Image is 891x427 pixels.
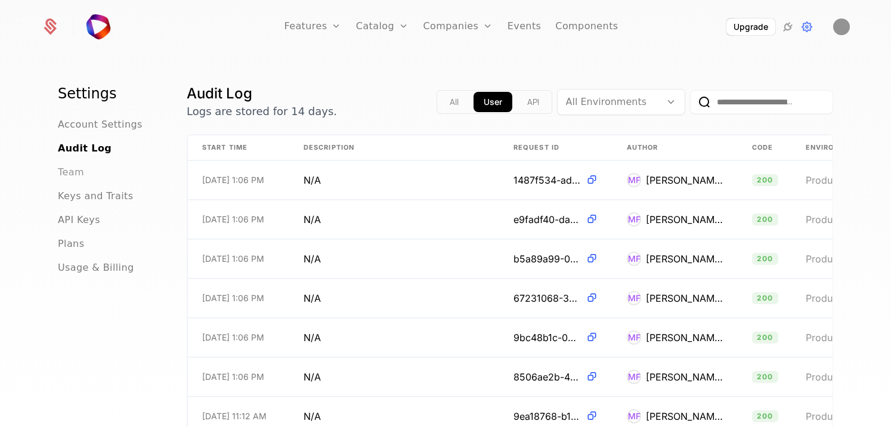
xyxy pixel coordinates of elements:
[646,212,723,227] div: [PERSON_NAME]
[513,370,581,384] span: 8506ae2b-4cde-4359-a3df-b3cf921ef675
[752,410,778,422] span: 200
[289,135,499,160] th: Description
[806,410,855,422] span: Production
[806,174,855,186] span: Production
[58,117,143,132] a: Account Settings
[752,332,778,344] span: 200
[646,330,723,345] div: [PERSON_NAME]
[304,173,321,187] span: N/A
[738,135,791,160] th: Code
[513,409,581,423] span: 9ea18768-b196-4d38-a1ec-5287ec780b62
[800,20,814,34] a: Settings
[304,252,321,266] span: N/A
[513,330,581,345] span: 9bc48b1c-06ec-4abf-8a0f-50498f52d7e3
[517,92,549,112] button: api
[726,18,775,35] button: Upgrade
[627,173,641,187] div: MF
[627,252,641,266] div: MF
[627,370,641,384] div: MF
[752,292,778,304] span: 200
[58,261,134,275] a: Usage & Billing
[304,212,321,227] span: N/A
[304,291,321,305] span: N/A
[646,173,723,187] div: [PERSON_NAME]
[627,409,641,423] div: MF
[806,213,855,225] span: Production
[188,135,289,160] th: Start Time
[806,332,855,344] span: Production
[187,103,337,120] p: Logs are stored for 14 days.
[202,253,264,265] span: [DATE] 1:06 PM
[58,84,158,275] nav: Main
[513,212,581,227] span: e9fadf40-da8b-408e-b16b-4db300cf7cfc
[304,370,321,384] span: N/A
[513,173,581,187] span: 1487f534-ad7e-427e-8bc2-69ac79b99cf9
[304,409,321,423] span: N/A
[58,84,158,103] h1: Settings
[612,135,738,160] th: Author
[440,92,469,112] button: all
[781,20,795,34] a: Integrations
[84,13,113,41] img: AlphaLoops, Inc.
[58,141,112,156] a: Audit Log
[187,84,337,103] h1: Audit Log
[752,371,778,383] span: 200
[513,252,581,266] span: b5a89a99-0e3e-4c4d-b706-32b5b5007fd8
[58,165,84,180] a: Team
[646,252,723,266] div: [PERSON_NAME]
[752,213,778,225] span: 200
[752,253,778,265] span: 200
[499,135,612,160] th: Request ID
[202,410,267,422] span: [DATE] 11:12 AM
[474,92,512,112] button: app
[752,174,778,186] span: 200
[58,213,100,227] a: API Keys
[627,212,641,227] div: MF
[806,253,855,265] span: Production
[833,18,850,35] button: Open user button
[58,189,133,203] a: Keys and Traits
[202,174,264,186] span: [DATE] 1:06 PM
[202,292,264,304] span: [DATE] 1:06 PM
[304,330,321,345] span: N/A
[646,291,723,305] div: [PERSON_NAME]
[202,371,264,383] span: [DATE] 1:06 PM
[833,18,850,35] img: Matt Fleming
[646,370,723,384] div: [PERSON_NAME]
[437,90,552,114] div: Text alignment
[58,237,84,251] a: Plans
[627,291,641,305] div: MF
[806,292,855,304] span: Production
[513,291,581,305] span: 67231068-3355-4703-aacc-6ad94a7c508f
[806,371,855,383] span: Production
[627,330,641,345] div: MF
[202,332,264,344] span: [DATE] 1:06 PM
[646,409,723,423] div: [PERSON_NAME]
[202,213,264,225] span: [DATE] 1:06 PM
